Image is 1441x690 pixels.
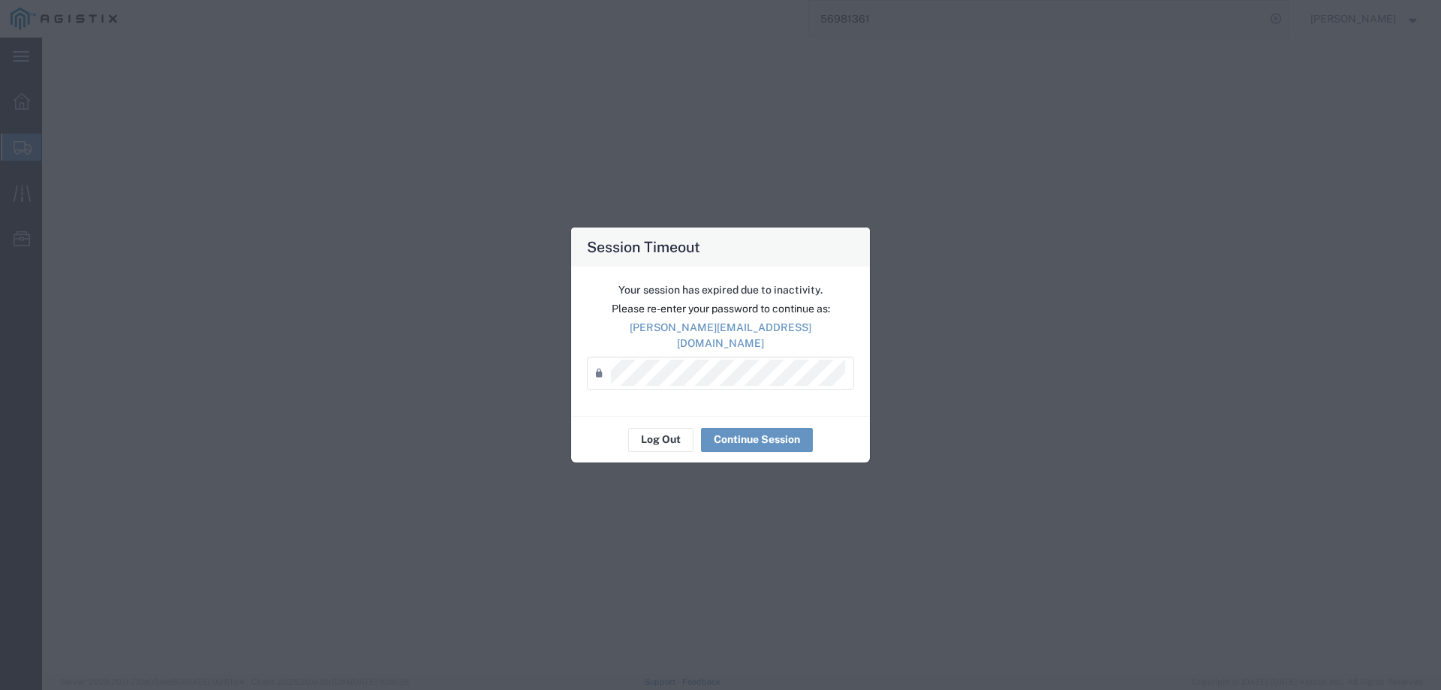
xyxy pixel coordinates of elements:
[587,301,854,317] p: Please re-enter your password to continue as:
[587,282,854,298] p: Your session has expired due to inactivity.
[628,428,693,452] button: Log Out
[587,320,854,351] p: [PERSON_NAME][EMAIL_ADDRESS][DOMAIN_NAME]
[587,236,700,258] h4: Session Timeout
[701,428,813,452] button: Continue Session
